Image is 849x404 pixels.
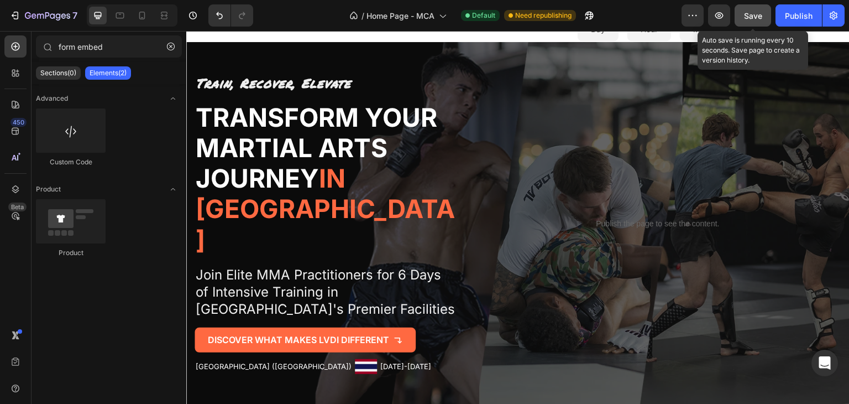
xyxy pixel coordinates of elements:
[744,11,762,20] span: Save
[11,118,27,127] div: 450
[36,157,106,167] div: Custom Code
[785,10,813,22] div: Publish
[775,4,822,27] button: Publish
[288,187,655,199] p: Publish the page to see the content.
[90,69,127,77] p: Elements(2)
[36,94,68,103] span: Advanced
[515,11,572,20] span: Need republishing
[366,10,434,22] span: Home Page - MCA
[164,180,182,198] span: Toggle open
[4,4,82,27] button: 7
[208,4,253,27] div: Undo/Redo
[36,35,182,58] input: Search Sections & Elements
[164,90,182,107] span: Toggle open
[36,184,61,194] span: Product
[186,31,849,404] iframe: Design area
[811,350,838,376] div: Open Intercom Messenger
[472,11,495,20] span: Default
[735,4,771,27] button: Save
[72,9,77,22] p: 7
[8,203,27,211] div: Beta
[36,248,106,258] div: Product
[361,10,364,22] span: /
[194,331,245,340] p: [DATE]-[DATE]
[40,69,76,77] p: Sections(0)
